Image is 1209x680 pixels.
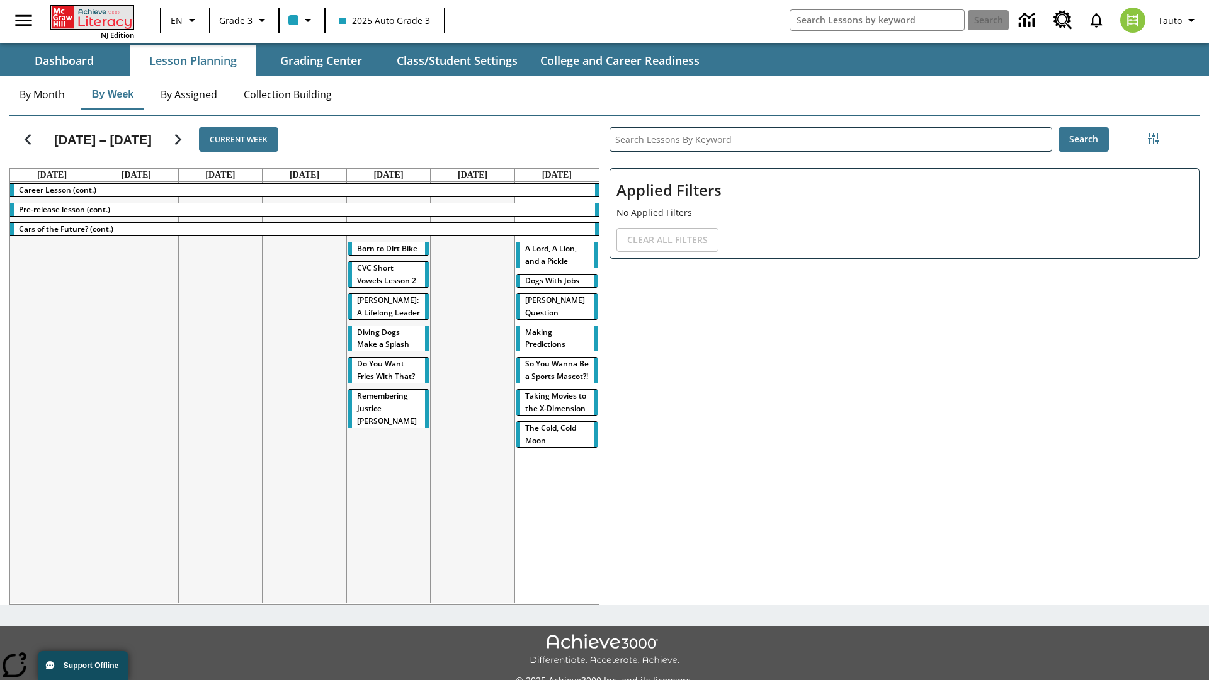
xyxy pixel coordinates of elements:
span: Cars of the Future? (cont.) [19,224,113,234]
div: Dianne Feinstein: A Lifelong Leader [348,294,429,319]
span: Career Lesson (cont.) [19,184,96,195]
div: Taking Movies to the X-Dimension [516,390,598,415]
span: 2025 Auto Grade 3 [339,14,430,27]
span: Born to Dirt Bike [357,243,417,254]
div: Making Predictions [516,326,598,351]
div: A Lord, A Lion, and a Pickle [516,242,598,268]
button: Current Week [199,127,278,152]
span: Diving Dogs Make a Splash [357,327,409,350]
div: So You Wanna Be a Sports Mascot?! [516,358,598,383]
button: Class/Student Settings [387,45,528,76]
a: August 22, 2025 [371,169,406,181]
span: Joplin's Question [525,295,585,318]
span: So You Wanna Be a Sports Mascot?! [525,358,589,382]
span: Taking Movies to the X-Dimension [525,390,586,414]
button: Previous [12,123,44,156]
button: Profile/Settings [1153,9,1204,31]
div: Born to Dirt Bike [348,242,429,255]
h2: Applied Filters [616,175,1193,206]
a: Resource Center, Will open in new tab [1046,3,1080,37]
span: NJ Edition [101,30,134,40]
button: Support Offline [38,651,128,680]
span: Pre-release lesson (cont.) [19,204,110,215]
button: By Assigned [150,79,227,110]
span: Remembering Justice O'Connor [357,390,417,426]
input: search field [790,10,964,30]
p: No Applied Filters [616,206,1193,219]
span: Support Offline [64,661,118,670]
div: Career Lesson (cont.) [10,184,599,196]
button: Class color is light blue. Change class color [283,9,321,31]
button: By Month [9,79,75,110]
div: Search [599,111,1200,605]
button: Collection Building [234,79,342,110]
img: Achieve3000 Differentiate Accelerate Achieve [530,634,679,666]
button: Grade: Grade 3, Select a grade [214,9,275,31]
a: Notifications [1080,4,1113,37]
div: Do You Want Fries With That? [348,358,429,383]
button: Language: EN, Select a language [165,9,205,31]
div: Diving Dogs Make a Splash [348,326,429,351]
input: Search Lessons By Keyword [610,128,1052,151]
span: Making Predictions [525,327,565,350]
span: Tauto [1158,14,1182,27]
div: Home [50,4,134,40]
button: Dashboard [1,45,127,76]
a: August 21, 2025 [287,169,322,181]
button: By Week [81,79,144,110]
button: College and Career Readiness [530,45,710,76]
button: Filters Side menu [1141,126,1166,151]
h2: [DATE] – [DATE] [54,132,152,147]
a: August 24, 2025 [540,169,574,181]
img: avatar image [1120,8,1145,33]
span: Do You Want Fries With That? [357,358,415,382]
span: CVC Short Vowels Lesson 2 [357,263,416,286]
div: Remembering Justice O'Connor [348,390,429,428]
div: CVC Short Vowels Lesson 2 [348,262,429,287]
a: August 23, 2025 [455,169,490,181]
button: Grading Center [258,45,384,76]
span: Grade 3 [219,14,253,27]
button: Open side menu [5,2,42,39]
div: Applied Filters [610,168,1200,259]
button: Search [1059,127,1109,152]
span: A Lord, A Lion, and a Pickle [525,243,577,266]
a: Home [50,5,134,30]
span: The Cold, Cold Moon [525,422,576,446]
button: Next [162,123,194,156]
div: Joplin's Question [516,294,598,319]
button: Select a new avatar [1113,4,1153,37]
a: August 18, 2025 [35,169,69,181]
a: Data Center [1011,3,1046,38]
a: August 19, 2025 [119,169,154,181]
div: Dogs With Jobs [516,275,598,287]
span: Dianne Feinstein: A Lifelong Leader [357,295,420,318]
span: EN [171,14,183,27]
a: August 20, 2025 [203,169,237,181]
div: The Cold, Cold Moon [516,422,598,447]
div: Cars of the Future? (cont.) [10,223,599,235]
button: Lesson Planning [130,45,256,76]
span: Dogs With Jobs [525,275,579,286]
div: Pre-release lesson (cont.) [10,203,599,216]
